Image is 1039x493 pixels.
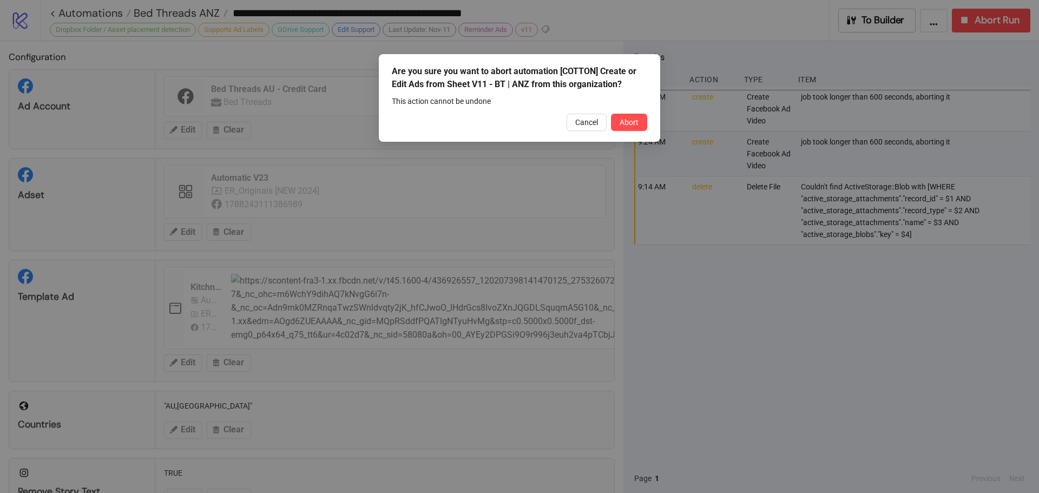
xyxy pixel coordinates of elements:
div: This action cannot be undone [392,95,647,107]
div: Are you sure you want to abort automation [COTTON] Create or Edit Ads from Sheet V11 - BT | ANZ f... [392,65,647,91]
button: Abort [611,114,647,131]
span: Abort [620,118,639,127]
span: Cancel [575,118,598,127]
button: Cancel [567,114,607,131]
